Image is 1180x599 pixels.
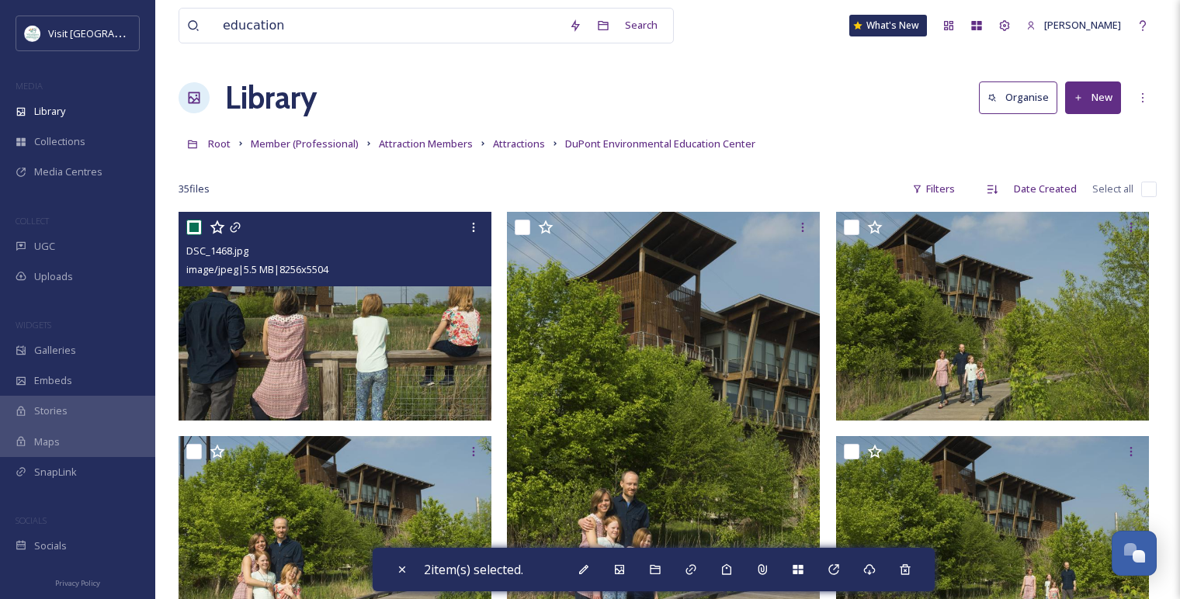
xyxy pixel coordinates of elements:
[379,137,473,151] span: Attraction Members
[1092,182,1133,196] span: Select all
[617,10,665,40] div: Search
[16,215,49,227] span: COLLECT
[55,578,100,588] span: Privacy Policy
[16,514,47,526] span: SOCIALS
[979,81,1065,113] a: Organise
[208,137,231,151] span: Root
[251,137,359,151] span: Member (Professional)
[34,538,67,553] span: Socials
[34,343,76,358] span: Galleries
[904,174,963,204] div: Filters
[1065,81,1121,113] button: New
[493,134,545,153] a: Attractions
[565,137,755,151] span: DuPont Environmental Education Center
[1112,531,1157,576] button: Open Chat
[55,573,100,591] a: Privacy Policy
[979,81,1057,113] button: Organise
[34,104,65,119] span: Library
[34,435,60,449] span: Maps
[225,74,317,121] a: Library
[25,26,40,41] img: download%20%281%29.jpeg
[34,239,55,254] span: UGC
[208,134,231,153] a: Root
[34,134,85,149] span: Collections
[34,373,72,388] span: Embeds
[493,137,545,151] span: Attractions
[379,134,473,153] a: Attraction Members
[179,182,210,196] span: 35 file s
[34,164,102,179] span: Media Centres
[424,561,523,578] span: 2 item(s) selected.
[836,212,1149,421] img: DSC_1456.jpg
[48,26,168,40] span: Visit [GEOGRAPHIC_DATA]
[849,15,927,36] a: What's New
[1019,10,1129,40] a: [PERSON_NAME]
[16,80,43,92] span: MEDIA
[16,319,51,331] span: WIDGETS
[179,212,491,421] img: DSC_1468.jpg
[251,134,359,153] a: Member (Professional)
[565,134,755,153] a: DuPont Environmental Education Center
[34,465,77,480] span: SnapLink
[186,244,248,258] span: DSC_1468.jpg
[1044,18,1121,32] span: [PERSON_NAME]
[34,269,73,284] span: Uploads
[215,9,561,43] input: Search your library
[186,262,328,276] span: image/jpeg | 5.5 MB | 8256 x 5504
[34,403,68,418] span: Stories
[1006,174,1085,204] div: Date Created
